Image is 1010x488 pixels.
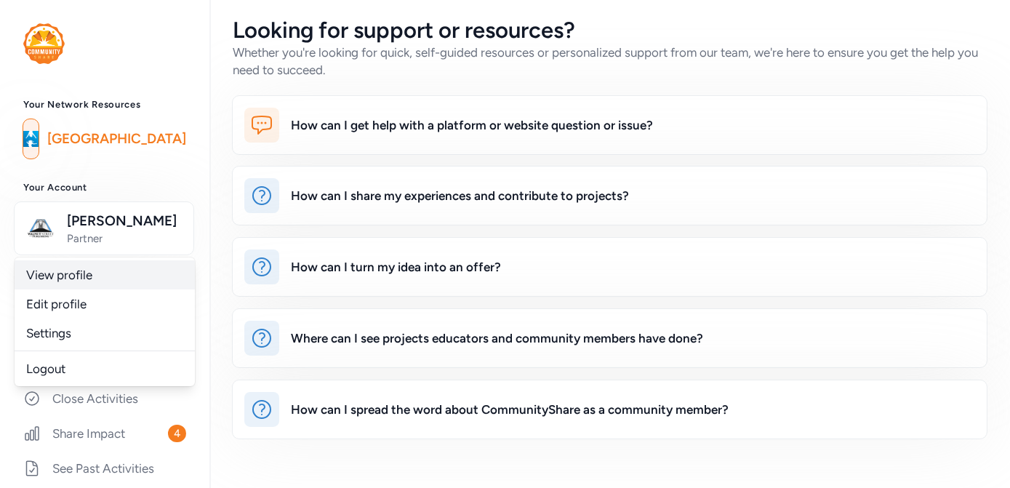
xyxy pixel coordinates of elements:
div: How can I spread the word about CommunityShare as a community member? [291,401,729,418]
h2: Looking for support or resources? [233,17,987,44]
a: Share Impact4 [12,417,198,449]
span: 4 [168,425,186,442]
a: Create and Connect1 [12,348,198,380]
img: logo [23,123,39,155]
h3: Your Account [23,182,186,193]
a: Home [12,278,198,310]
div: Where can I see projects educators and community members have done? [291,329,703,347]
a: Close Activities [12,383,198,415]
span: [PERSON_NAME] [67,211,185,231]
a: [GEOGRAPHIC_DATA] [47,129,186,149]
a: Logout [15,354,195,383]
img: logo [23,23,65,64]
div: How can I turn my idea into an offer? [291,258,501,276]
a: See Past Activities [12,452,198,484]
a: Edit profile [15,289,195,319]
div: How can I get help with a platform or website question or issue? [291,116,653,134]
span: Partner [67,231,185,246]
a: Respond to Invites [12,313,198,345]
a: Settings [15,319,195,348]
div: [PERSON_NAME]Partner [15,257,195,386]
button: [PERSON_NAME]Partner [14,201,194,255]
h3: Your Network Resources [23,99,186,111]
div: How can I share my experiences and contribute to projects? [291,187,629,204]
div: Whether you're looking for quick, self-guided resources or personalized support from our team, we... [233,44,987,79]
a: View profile [15,260,195,289]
